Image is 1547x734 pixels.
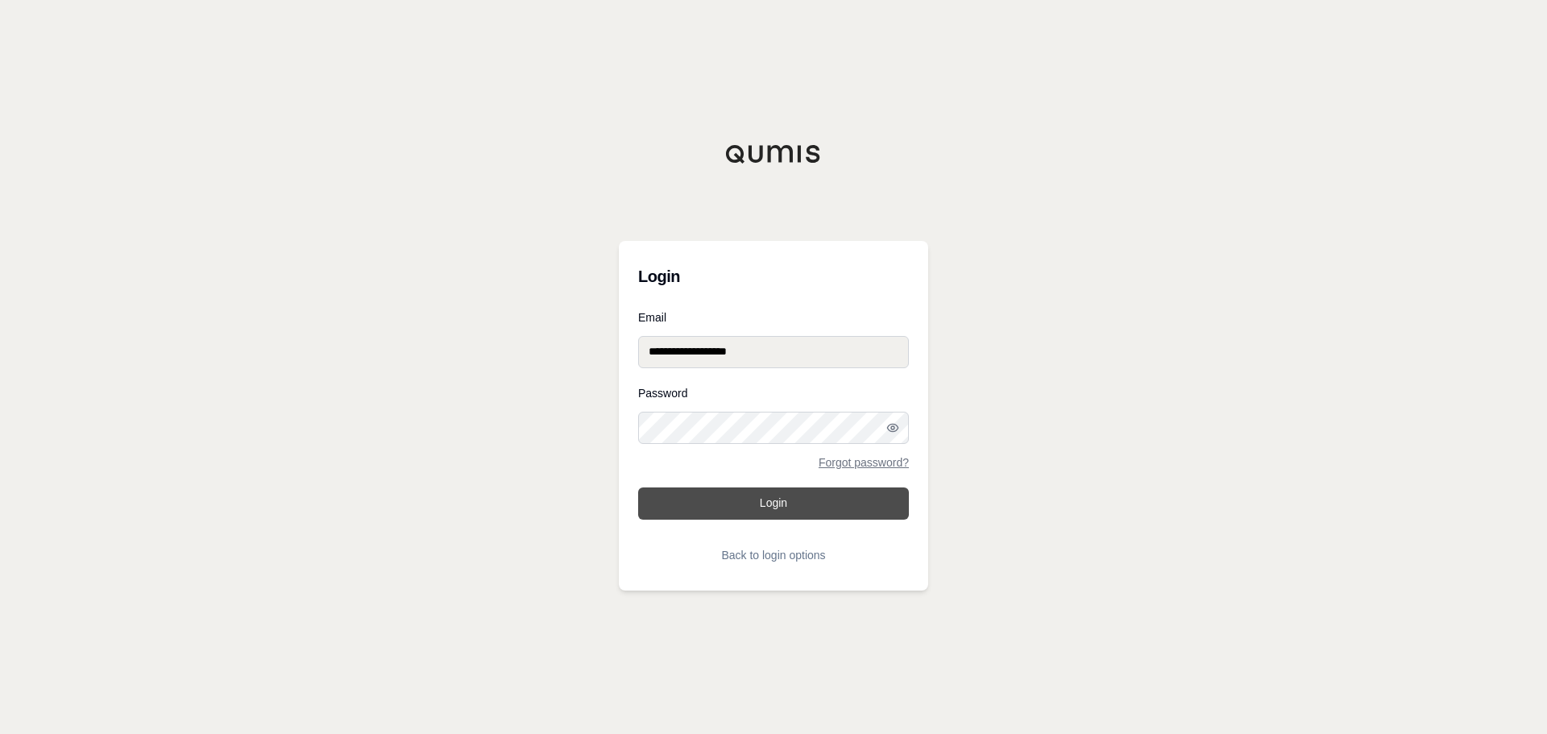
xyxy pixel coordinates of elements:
label: Password [638,388,909,399]
button: Back to login options [638,539,909,571]
label: Email [638,312,909,323]
img: Qumis [725,144,822,164]
h3: Login [638,260,909,292]
button: Login [638,487,909,520]
a: Forgot password? [819,457,909,468]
